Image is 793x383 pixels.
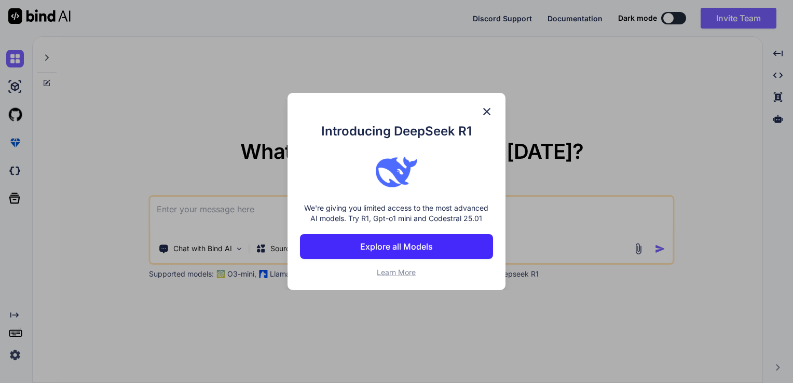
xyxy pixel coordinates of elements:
[360,240,433,253] p: Explore all Models
[481,105,493,118] img: close
[300,122,493,141] h1: Introducing DeepSeek R1
[377,268,416,277] span: Learn More
[300,203,493,224] p: We're giving you limited access to the most advanced AI models. Try R1, Gpt-o1 mini and Codestral...
[300,234,493,259] button: Explore all Models
[376,151,417,193] img: bind logo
